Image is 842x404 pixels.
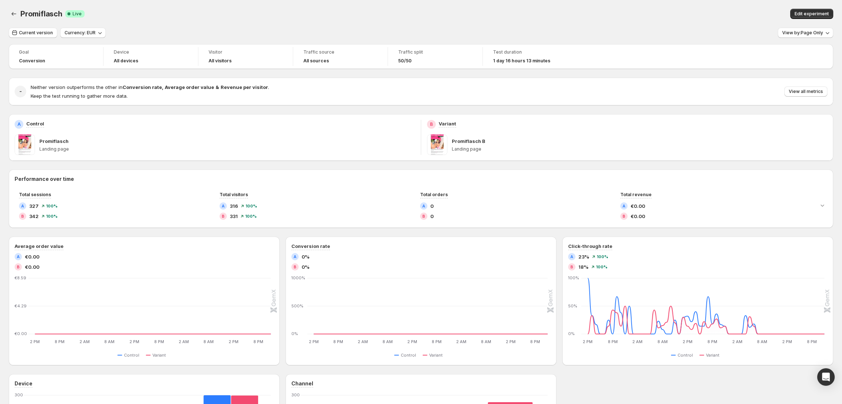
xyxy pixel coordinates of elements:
[493,48,567,65] a: Test duration1 day 16 hours 13 minutes
[229,339,238,344] text: 2 PM
[25,263,39,271] span: €0.00
[630,213,645,220] span: €0.00
[21,204,24,208] h2: A
[423,351,446,360] button: Variant
[394,351,419,360] button: Control
[303,49,377,55] span: Traffic source
[19,48,93,65] a: GoalConversion
[707,339,717,344] text: 8 PM
[39,137,69,145] p: Promiflasch
[114,48,188,65] a: DeviceAll devices
[31,84,269,90] span: Neither version outperforms the other in .
[506,339,516,344] text: 2 PM
[15,135,35,155] img: Promiflasch
[422,214,425,218] h2: B
[817,200,827,210] button: Expand chart
[291,242,330,250] h3: Conversion rate
[245,204,257,208] span: 100 %
[398,48,472,65] a: Traffic split50/50
[221,84,268,90] strong: Revenue per visitor
[39,146,415,152] p: Landing page
[114,49,188,55] span: Device
[422,204,425,208] h2: A
[29,202,39,210] span: 327
[15,242,63,250] h3: Average order value
[291,380,313,387] h3: Channel
[154,339,164,344] text: 8 PM
[439,120,456,127] p: Variant
[790,9,833,19] button: Edit experiment
[657,339,668,344] text: 8 AM
[596,265,608,269] span: 100 %
[209,48,283,65] a: VisitorAll visitors
[570,265,573,269] h2: B
[817,368,835,386] div: Open Intercom Messenger
[401,352,416,358] span: Control
[597,255,608,259] span: 100 %
[807,339,817,344] text: 8 PM
[291,392,300,397] text: 300
[203,339,214,344] text: 8 AM
[30,339,40,344] text: 2 PM
[25,253,39,260] span: €0.00
[782,30,823,36] span: View by: Page Only
[432,339,442,344] text: 8 PM
[162,84,163,90] strong: ,
[179,339,189,344] text: 2 AM
[117,351,142,360] button: Control
[209,58,232,64] h4: All visitors
[632,339,643,344] text: 2 AM
[789,89,823,94] span: View all metrics
[15,331,27,336] text: €0.00
[778,28,833,38] button: View by:Page Only
[795,11,829,17] span: Edit experiment
[407,339,417,344] text: 2 PM
[493,58,550,64] span: 1 day 16 hours 13 minutes
[9,9,19,19] button: Back
[302,253,310,260] span: 0%
[26,120,44,127] p: Control
[104,339,115,344] text: 8 AM
[678,352,693,358] span: Control
[18,121,21,127] h2: A
[583,339,593,344] text: 2 PM
[333,339,343,344] text: 8 PM
[15,175,827,183] h2: Performance over time
[123,84,162,90] strong: Conversion rate
[216,84,219,90] strong: &
[699,351,722,360] button: Variant
[294,265,296,269] h2: B
[578,253,589,260] span: 23%
[671,351,696,360] button: Control
[620,192,652,197] span: Total revenue
[568,303,577,308] text: 50%
[608,339,618,344] text: 8 PM
[683,339,692,344] text: 2 PM
[757,339,767,344] text: 8 AM
[152,352,166,358] span: Variant
[481,339,491,344] text: 8 AM
[46,214,58,218] span: 100 %
[358,339,368,344] text: 2 AM
[430,121,433,127] h2: B
[383,339,393,344] text: 8 AM
[568,242,612,250] h3: Click-through rate
[222,204,225,208] h2: A
[427,135,447,155] img: Promiflasch B
[222,214,225,218] h2: B
[452,146,827,152] p: Landing page
[578,263,589,271] span: 18%
[230,202,238,210] span: 316
[15,275,26,280] text: €8.59
[291,275,305,280] text: 1000%
[294,255,296,259] h2: A
[19,30,53,36] span: Current version
[291,303,303,308] text: 500%
[79,339,90,344] text: 2 AM
[46,204,58,208] span: 100 %
[124,352,139,358] span: Control
[456,339,466,344] text: 2 AM
[309,339,319,344] text: 2 PM
[430,213,434,220] span: 0
[29,213,39,220] span: 342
